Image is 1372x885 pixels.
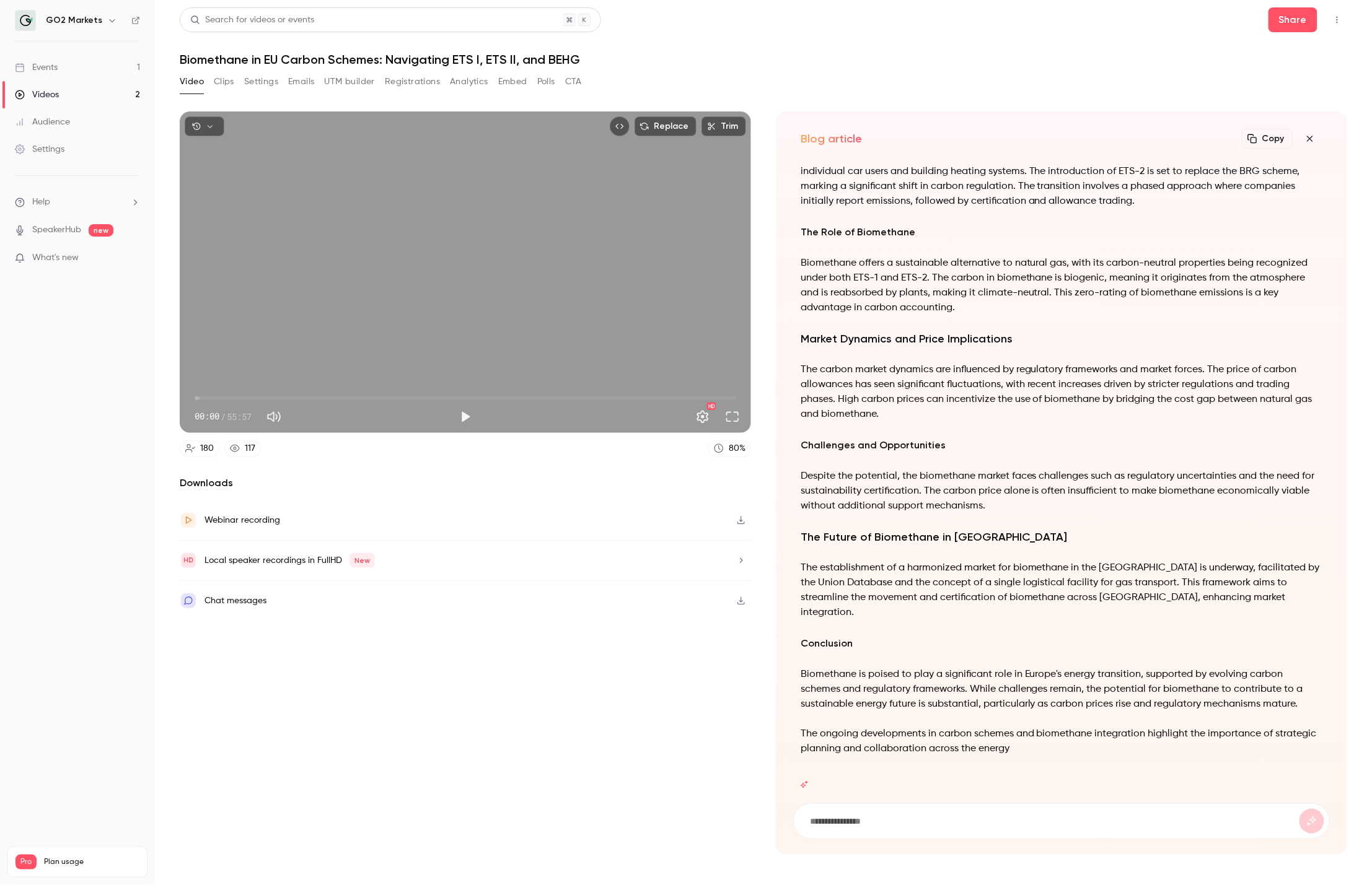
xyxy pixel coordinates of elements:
button: Trim [701,116,746,136]
h3: Challenges and Opportunities [801,437,1322,454]
span: / [221,410,226,423]
a: 80% [708,440,751,457]
span: Help [32,196,50,209]
h2: Market Dynamics and Price Implications [801,330,1322,347]
div: 00:00 [195,410,252,423]
button: Mute [262,404,286,429]
span: 00:00 [195,410,219,423]
button: Video [180,72,204,92]
h2: Blog article [801,131,862,146]
div: HD [707,403,716,410]
h3: The Role of Biomethane [801,224,1322,241]
span: Plan usage [44,857,139,867]
h3: Conclusion [801,635,1322,652]
div: Chat messages [204,593,266,608]
button: Registrations [385,72,440,92]
span: Pro [15,855,37,870]
button: Copy [1242,129,1293,149]
h2: The Future of Biomethane in [GEOGRAPHIC_DATA] [801,528,1322,546]
iframe: Noticeable Trigger [125,253,140,264]
p: ETS-1 targets large emitters, including industries and utilities, while ETS-2 is designed for sma... [801,149,1322,209]
div: 180 [200,442,214,455]
button: Embed video [610,116,630,136]
h1: Biomethane in EU Carbon Schemes: Navigating ETS I, ETS II, and BEHG [180,52,1347,67]
div: Search for videos or events [190,14,314,27]
p: The establishment of a harmonized market for biomethane in the [GEOGRAPHIC_DATA] is underway, fac... [801,560,1322,620]
button: Clips [214,72,234,92]
div: Videos [15,89,59,101]
a: SpeakerHub [32,224,81,237]
span: 55:57 [227,410,252,423]
button: Settings [244,72,278,92]
button: CTA [565,72,582,92]
div: Webinar recording [204,513,280,528]
button: Analytics [450,72,488,92]
p: The carbon market dynamics are influenced by regulatory frameworks and market forces. The price o... [801,362,1322,422]
button: Settings [690,404,715,429]
p: Biomethane is poised to play a significant role in Europe's energy transition, supported by evolv... [801,667,1322,712]
div: Settings [15,143,64,155]
span: new [89,224,113,237]
p: Biomethane offers a sustainable alternative to natural gas, with its carbon-neutral properties be... [801,256,1322,315]
img: GO2 Markets [15,11,35,30]
div: 117 [245,442,255,455]
h2: Downloads [180,476,751,490]
span: What's new [32,251,79,264]
div: Events [15,61,58,74]
h6: GO2 Markets [46,14,102,27]
p: The ongoing developments in carbon schemes and biomethane integration highlight the importance of... [801,726,1322,756]
button: Emails [288,72,314,92]
li: help-dropdown-opener [15,196,140,209]
button: UTM builder [325,72,375,92]
div: Audience [15,116,70,128]
button: Full screen [720,404,745,429]
button: Embed [498,72,527,92]
a: 117 [224,440,261,457]
button: Top Bar Actions [1327,10,1347,30]
button: Polls [537,72,555,92]
button: Play [453,404,478,429]
div: Local speaker recordings in FullHD [204,553,375,568]
span: New [350,553,375,568]
a: 180 [180,440,219,457]
p: Despite the potential, the biomethane market faces challenges such as regulatory uncertainties an... [801,469,1322,513]
div: 80 % [729,442,745,455]
button: Replace [635,116,697,136]
button: Share [1269,7,1317,32]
